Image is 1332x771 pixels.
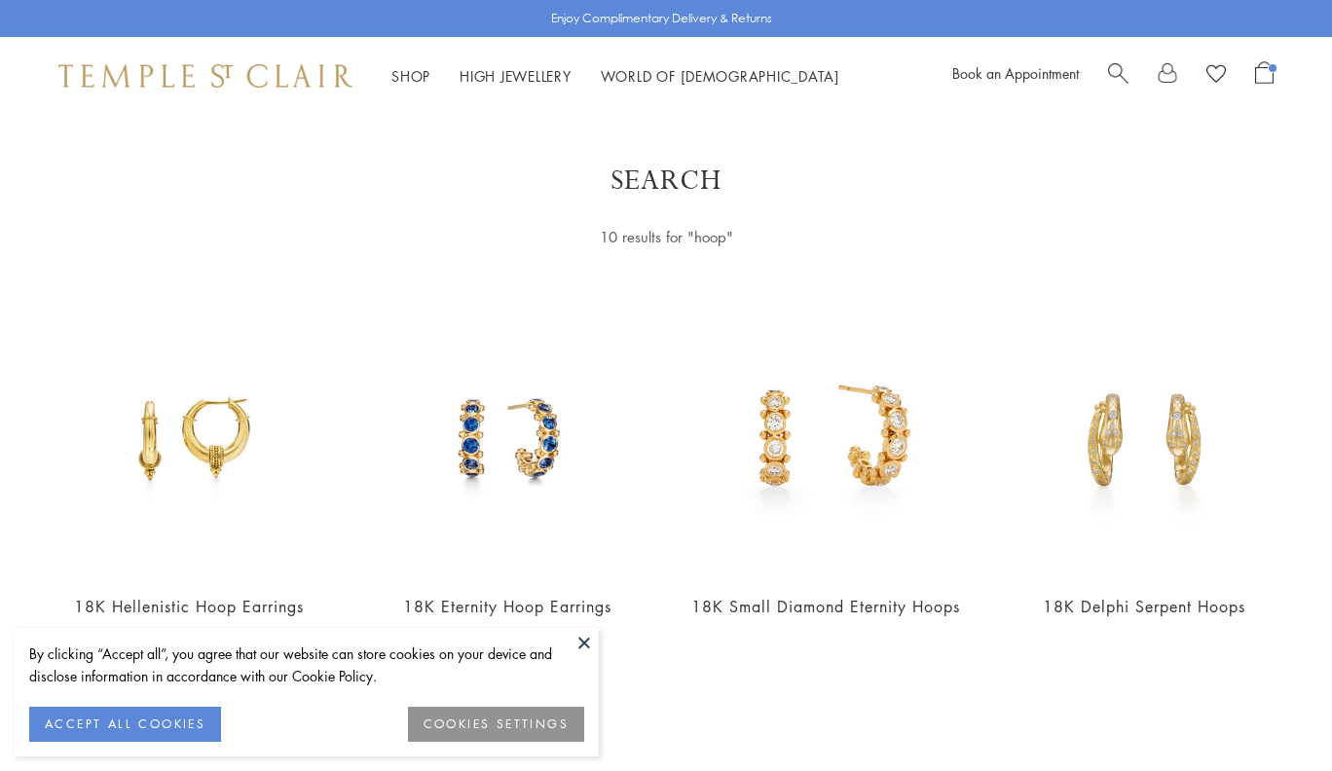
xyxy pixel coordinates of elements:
[49,297,328,576] img: E18804-HHPSM
[74,596,304,617] a: 18K Hellenistic Hoop Earrings
[408,225,924,249] div: 10 results for "hoop"
[367,297,647,576] img: 18K Eternity Hoop Earrings
[601,66,839,86] a: World of [DEMOGRAPHIC_DATA]World of [DEMOGRAPHIC_DATA]
[58,64,352,88] img: Temple St. Clair
[391,64,839,89] nav: Main navigation
[1004,297,1283,576] img: 18K Delphi Serpent Hoops
[1108,61,1128,91] a: Search
[78,164,1254,199] h1: Search
[1043,596,1245,617] a: 18K Delphi Serpent Hoops
[1255,61,1274,91] a: Open Shopping Bag
[408,707,584,742] button: COOKIES SETTINGS
[691,596,960,617] a: 18K Small Diamond Eternity Hoops
[29,707,221,742] button: ACCEPT ALL COOKIES
[952,63,1079,83] a: Book an Appointment
[1206,61,1226,91] a: View Wishlist
[403,596,611,617] a: 18K Eternity Hoop Earrings
[29,642,584,687] div: By clicking “Accept all”, you agree that our website can store cookies on your device and disclos...
[685,297,965,576] img: E11831-GRDETE
[551,9,772,28] p: Enjoy Complimentary Delivery & Returns
[1235,679,1313,752] iframe: Gorgias live chat messenger
[391,66,430,86] a: ShopShop
[460,66,572,86] a: High JewelleryHigh Jewellery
